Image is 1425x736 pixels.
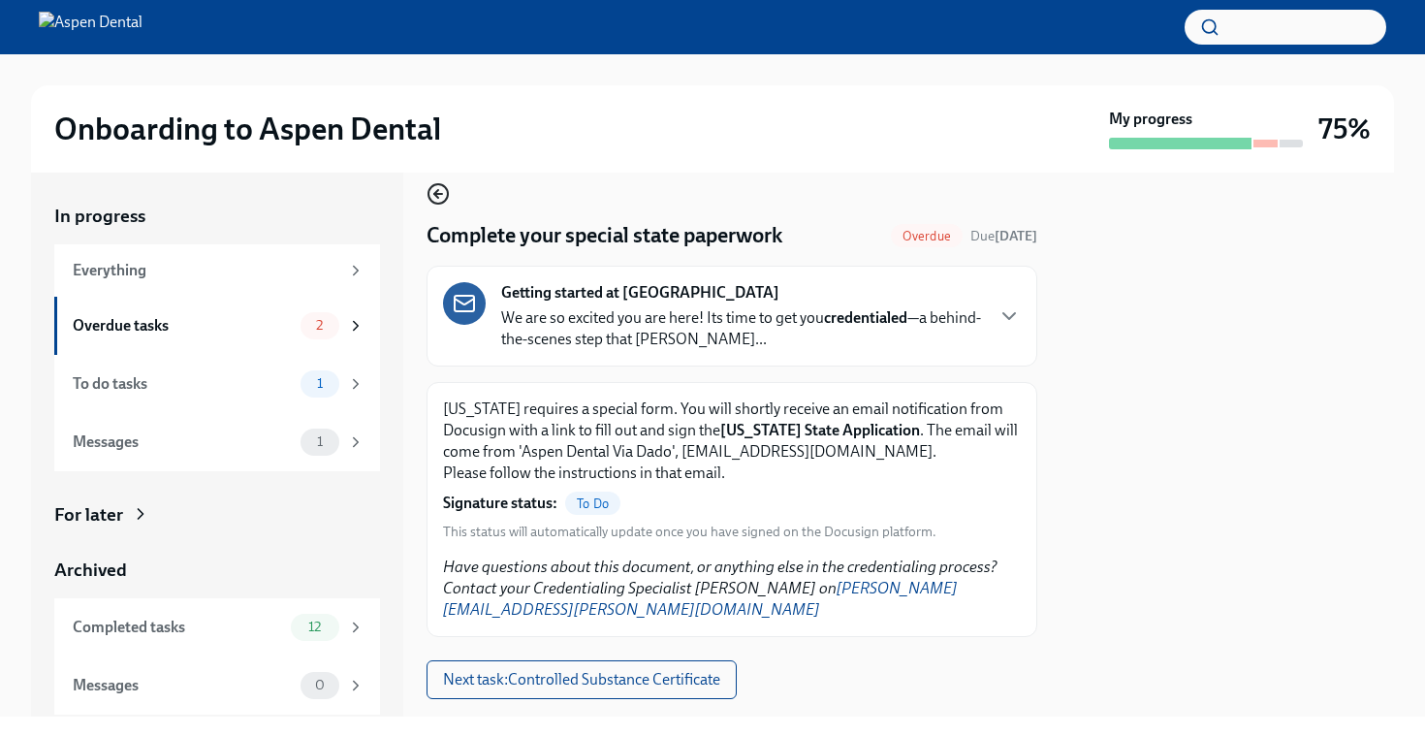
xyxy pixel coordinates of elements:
[427,660,737,699] button: Next task:Controlled Substance Certificate
[54,558,380,583] a: Archived
[39,12,142,43] img: Aspen Dental
[443,523,936,541] span: This status will automatically update once you have signed on the Docusign platform.
[73,373,293,395] div: To do tasks
[995,228,1037,244] strong: [DATE]
[73,260,339,281] div: Everything
[54,204,380,229] a: In progress
[565,496,620,511] span: To Do
[54,244,380,297] a: Everything
[970,228,1037,244] span: Due
[73,675,293,696] div: Messages
[303,678,336,692] span: 0
[443,493,557,514] strong: Signature status:
[54,413,380,471] a: Messages1
[720,421,920,439] strong: [US_STATE] State Application
[54,598,380,656] a: Completed tasks12
[54,502,380,528] a: For later
[501,307,982,350] p: We are so excited you are here! Its time to get you —a behind-the-scenes step that [PERSON_NAME]...
[443,399,1021,484] p: [US_STATE] requires a special form. You will shortly receive an email notification from Docusign ...
[305,376,334,391] span: 1
[501,282,779,304] strong: Getting started at [GEOGRAPHIC_DATA]
[304,318,334,333] span: 2
[73,617,283,638] div: Completed tasks
[1109,109,1192,130] strong: My progress
[73,432,293,453] div: Messages
[73,315,293,336] div: Overdue tasks
[54,355,380,413] a: To do tasks1
[443,670,720,689] span: Next task : Controlled Substance Certificate
[54,110,441,148] h2: Onboarding to Aspen Dental
[970,227,1037,245] span: August 8th, 2025 10:00
[1318,112,1371,146] h3: 75%
[305,434,334,449] span: 1
[427,221,782,250] h4: Complete your special state paperwork
[891,229,963,243] span: Overdue
[443,558,997,619] em: Have questions about this document, or anything else in the credentialing process? Contact your C...
[54,656,380,715] a: Messages0
[824,308,907,327] strong: credentialed
[54,297,380,355] a: Overdue tasks2
[297,620,332,634] span: 12
[54,502,123,528] div: For later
